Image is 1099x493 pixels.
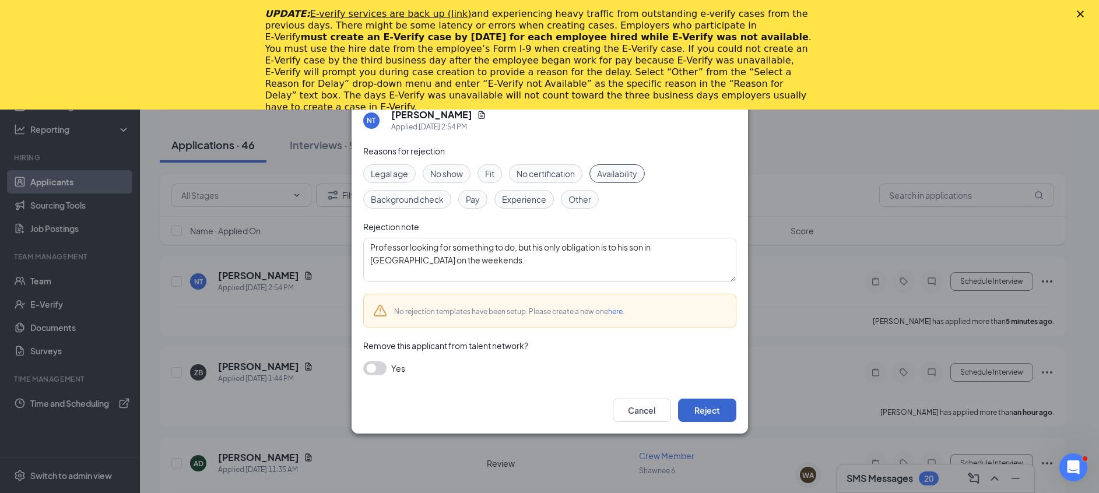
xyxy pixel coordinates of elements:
[477,110,486,119] svg: Document
[265,8,472,19] i: UPDATE:
[363,340,528,351] span: Remove this applicant from talent network?
[363,238,736,282] textarea: Professor looking for something to do, but his only obligation is to his son in [GEOGRAPHIC_DATA]...
[466,193,480,206] span: Pay
[394,307,624,316] span: No rejection templates have been setup. Please create a new one .
[371,167,408,180] span: Legal age
[430,167,463,180] span: No show
[568,193,591,206] span: Other
[502,193,546,206] span: Experience
[391,361,405,375] span: Yes
[678,399,736,422] button: Reject
[310,8,472,19] a: E-verify services are back up (link)
[363,146,445,156] span: Reasons for rejection
[485,167,494,180] span: Fit
[1059,453,1087,481] iframe: Intercom live chat
[265,8,816,113] div: and experiencing heavy traffic from outstanding e-verify cases from the previous days. There migh...
[597,167,637,180] span: Availability
[391,108,472,121] h5: [PERSON_NAME]
[373,304,387,318] svg: Warning
[371,193,444,206] span: Background check
[367,115,375,125] div: NT
[391,121,486,133] div: Applied [DATE] 2:54 PM
[363,221,419,232] span: Rejection note
[1077,10,1089,17] div: Close
[613,399,671,422] button: Cancel
[301,31,809,43] b: must create an E‑Verify case by [DATE] for each employee hired while E‑Verify was not available
[517,167,575,180] span: No certification
[608,307,623,316] a: here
